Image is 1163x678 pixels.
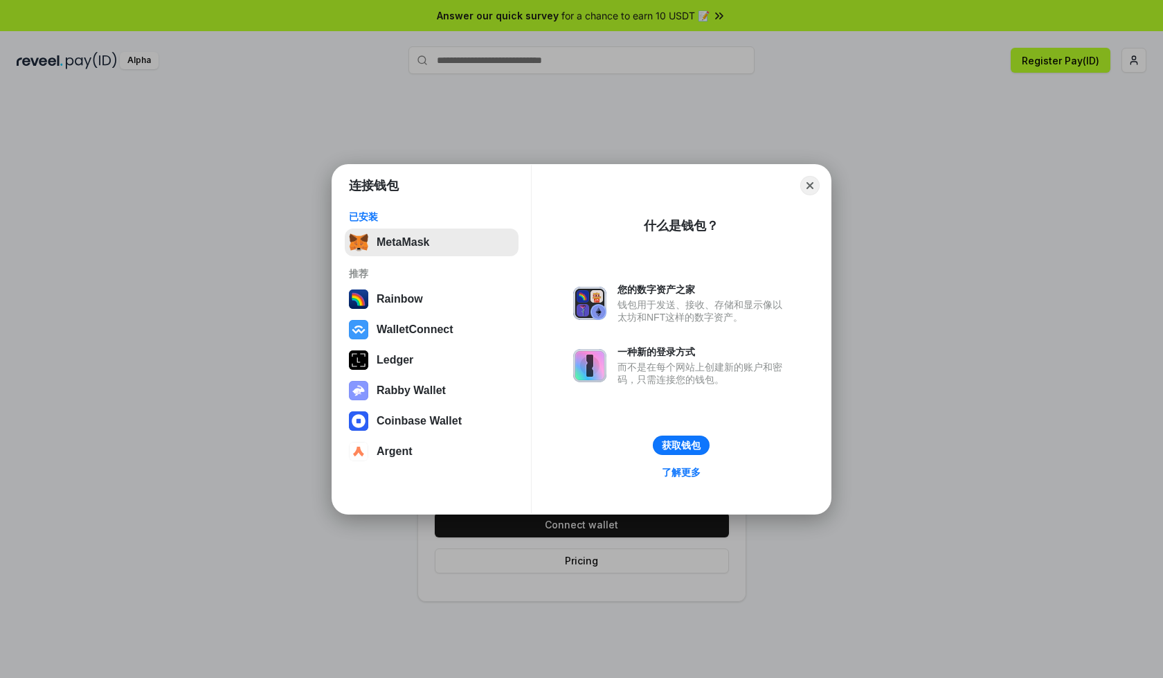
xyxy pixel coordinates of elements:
[377,415,462,427] div: Coinbase Wallet
[349,350,368,370] img: svg+xml,%3Csvg%20xmlns%3D%22http%3A%2F%2Fwww.w3.org%2F2000%2Fsvg%22%20width%3D%2228%22%20height%3...
[349,267,514,280] div: 推荐
[644,217,719,234] div: 什么是钱包？
[617,283,789,296] div: 您的数字资产之家
[349,211,514,223] div: 已安装
[345,285,519,313] button: Rainbow
[349,233,368,252] img: svg+xml,%3Csvg%20fill%3D%22none%22%20height%3D%2233%22%20viewBox%3D%220%200%2035%2033%22%20width%...
[349,411,368,431] img: svg+xml,%3Csvg%20width%3D%2228%22%20height%3D%2228%22%20viewBox%3D%220%200%2028%2028%22%20fill%3D...
[345,346,519,374] button: Ledger
[345,316,519,344] button: WalletConnect
[377,354,413,366] div: Ledger
[617,298,789,323] div: 钱包用于发送、接收、存储和显示像以太坊和NFT这样的数字资产。
[573,287,606,320] img: svg+xml,%3Csvg%20xmlns%3D%22http%3A%2F%2Fwww.w3.org%2F2000%2Fsvg%22%20fill%3D%22none%22%20viewBox...
[653,463,709,481] a: 了解更多
[345,377,519,404] button: Rabby Wallet
[653,436,710,455] button: 获取钱包
[662,439,701,452] div: 获取钱包
[377,236,429,249] div: MetaMask
[617,361,789,386] div: 而不是在每个网站上创建新的账户和密码，只需连接您的钱包。
[349,177,399,194] h1: 连接钱包
[345,229,519,256] button: MetaMask
[349,381,368,400] img: svg+xml,%3Csvg%20xmlns%3D%22http%3A%2F%2Fwww.w3.org%2F2000%2Fsvg%22%20fill%3D%22none%22%20viewBox...
[377,293,423,305] div: Rainbow
[345,438,519,465] button: Argent
[349,320,368,339] img: svg+xml,%3Csvg%20width%3D%2228%22%20height%3D%2228%22%20viewBox%3D%220%200%2028%2028%22%20fill%3D...
[573,349,606,382] img: svg+xml,%3Csvg%20xmlns%3D%22http%3A%2F%2Fwww.w3.org%2F2000%2Fsvg%22%20fill%3D%22none%22%20viewBox...
[800,176,820,195] button: Close
[377,384,446,397] div: Rabby Wallet
[377,323,453,336] div: WalletConnect
[345,407,519,435] button: Coinbase Wallet
[617,346,789,358] div: 一种新的登录方式
[349,289,368,309] img: svg+xml,%3Csvg%20width%3D%22120%22%20height%3D%22120%22%20viewBox%3D%220%200%20120%20120%22%20fil...
[377,445,413,458] div: Argent
[662,466,701,479] div: 了解更多
[349,442,368,461] img: svg+xml,%3Csvg%20width%3D%2228%22%20height%3D%2228%22%20viewBox%3D%220%200%2028%2028%22%20fill%3D...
